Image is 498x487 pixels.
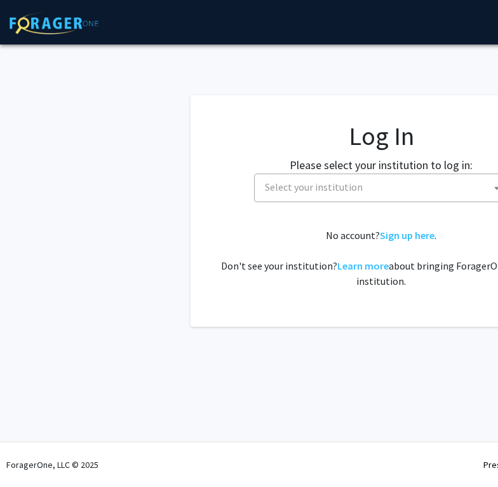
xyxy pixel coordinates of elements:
div: ForagerOne, LLC © 2025 [6,442,98,487]
span: Select your institution [265,181,363,193]
a: Learn more about bringing ForagerOne to your institution [337,259,389,272]
a: Sign up here [380,229,434,242]
img: ForagerOne Logo [10,12,98,34]
label: Please select your institution to log in: [290,156,473,174]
